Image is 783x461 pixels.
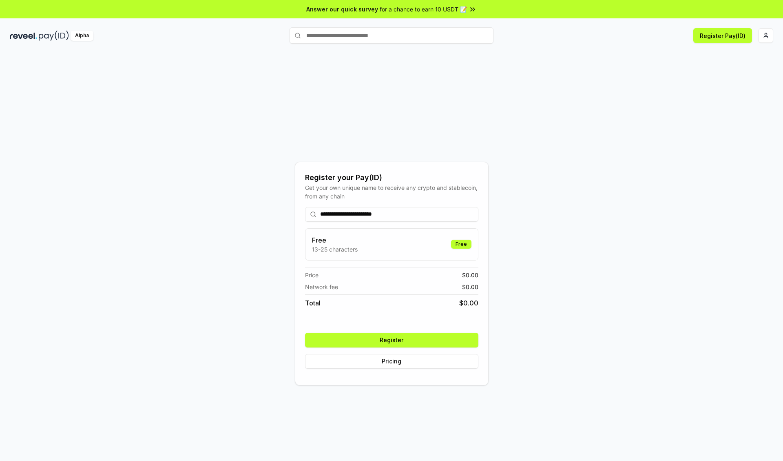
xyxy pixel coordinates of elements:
[459,298,478,308] span: $ 0.00
[305,333,478,347] button: Register
[305,283,338,291] span: Network fee
[462,271,478,279] span: $ 0.00
[305,354,478,369] button: Pricing
[693,28,752,43] button: Register Pay(ID)
[305,172,478,183] div: Register your Pay(ID)
[451,240,471,249] div: Free
[71,31,93,41] div: Alpha
[305,183,478,200] div: Get your own unique name to receive any crypto and stablecoin, from any chain
[10,31,37,41] img: reveel_dark
[305,271,319,279] span: Price
[312,235,358,245] h3: Free
[305,298,321,308] span: Total
[306,5,378,13] span: Answer our quick survey
[462,283,478,291] span: $ 0.00
[312,245,358,254] p: 13-25 characters
[39,31,69,41] img: pay_id
[380,5,467,13] span: for a chance to earn 10 USDT 📝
